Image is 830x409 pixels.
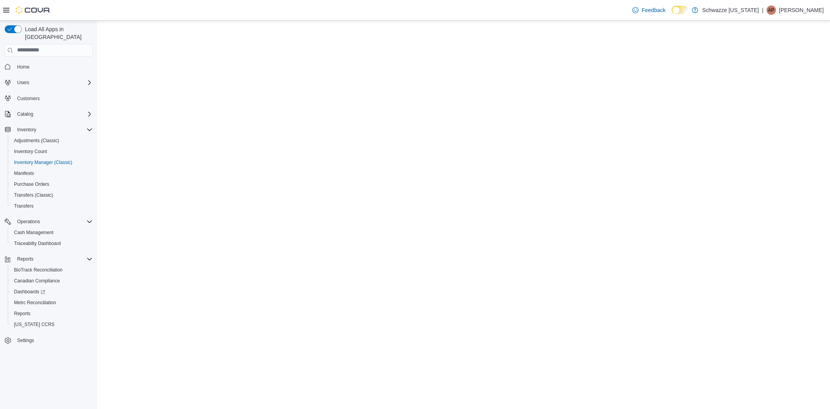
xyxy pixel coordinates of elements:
[11,309,93,318] span: Reports
[14,125,39,134] button: Inventory
[11,228,56,237] a: Cash Management
[11,265,93,275] span: BioTrack Reconciliation
[14,240,61,247] span: Traceabilty Dashboard
[2,335,96,346] button: Settings
[8,297,96,308] button: Metrc Reconciliation
[16,6,51,14] img: Cova
[14,170,34,176] span: Manifests
[11,320,58,329] a: [US_STATE] CCRS
[14,125,93,134] span: Inventory
[11,201,37,211] a: Transfers
[14,310,30,317] span: Reports
[11,239,64,248] a: Traceabilty Dashboard
[11,287,48,296] a: Dashboards
[8,275,96,286] button: Canadian Compliance
[11,228,93,237] span: Cash Management
[11,320,93,329] span: Washington CCRS
[14,181,49,187] span: Purchase Orders
[2,216,96,227] button: Operations
[11,190,93,200] span: Transfers (Classic)
[14,159,72,166] span: Inventory Manager (Classic)
[11,190,56,200] a: Transfers (Classic)
[702,5,759,15] p: Schwazze [US_STATE]
[8,146,96,157] button: Inventory Count
[8,190,96,201] button: Transfers (Classic)
[17,337,34,344] span: Settings
[17,219,40,225] span: Operations
[14,109,36,119] button: Catalog
[11,298,93,307] span: Metrc Reconciliation
[22,25,93,41] span: Load All Apps in [GEOGRAPHIC_DATA]
[14,94,43,103] a: Customers
[762,5,763,15] p: |
[11,201,93,211] span: Transfers
[2,124,96,135] button: Inventory
[642,6,665,14] span: Feedback
[14,203,33,209] span: Transfers
[11,276,63,286] a: Canadian Compliance
[8,168,96,179] button: Manifests
[8,135,96,146] button: Adjustments (Classic)
[14,278,60,284] span: Canadian Compliance
[14,148,47,155] span: Inventory Count
[14,217,43,226] button: Operations
[8,264,96,275] button: BioTrack Reconciliation
[779,5,824,15] p: [PERSON_NAME]
[11,287,93,296] span: Dashboards
[11,276,93,286] span: Canadian Compliance
[14,192,53,198] span: Transfers (Classic)
[14,336,37,345] a: Settings
[672,6,688,14] input: Dark Mode
[14,109,93,119] span: Catalog
[14,62,33,72] a: Home
[8,227,96,238] button: Cash Management
[8,319,96,330] button: [US_STATE] CCRS
[14,138,59,144] span: Adjustments (Classic)
[14,289,45,295] span: Dashboards
[11,169,37,178] a: Manifests
[11,239,93,248] span: Traceabilty Dashboard
[2,109,96,120] button: Catalog
[14,321,54,328] span: [US_STATE] CCRS
[8,179,96,190] button: Purchase Orders
[2,254,96,264] button: Reports
[17,79,29,86] span: Users
[17,95,40,102] span: Customers
[8,157,96,168] button: Inventory Manager (Classic)
[17,256,33,262] span: Reports
[11,298,59,307] a: Metrc Reconciliation
[17,64,30,70] span: Home
[5,58,93,367] nav: Complex example
[11,265,66,275] a: BioTrack Reconciliation
[14,254,93,264] span: Reports
[11,147,93,156] span: Inventory Count
[14,217,93,226] span: Operations
[2,93,96,104] button: Customers
[14,254,37,264] button: Reports
[8,286,96,297] a: Dashboards
[11,158,75,167] a: Inventory Manager (Classic)
[14,300,56,306] span: Metrc Reconciliation
[767,5,776,15] div: Amber Palubeskie
[768,5,774,15] span: AP
[2,61,96,72] button: Home
[11,169,93,178] span: Manifests
[17,111,33,117] span: Catalog
[11,136,62,145] a: Adjustments (Classic)
[14,229,53,236] span: Cash Management
[11,158,93,167] span: Inventory Manager (Classic)
[2,77,96,88] button: Users
[11,180,93,189] span: Purchase Orders
[11,147,50,156] a: Inventory Count
[11,309,33,318] a: Reports
[11,180,53,189] a: Purchase Orders
[629,2,669,18] a: Feedback
[14,78,93,87] span: Users
[8,238,96,249] button: Traceabilty Dashboard
[14,93,93,103] span: Customers
[14,62,93,72] span: Home
[14,78,32,87] button: Users
[11,136,93,145] span: Adjustments (Classic)
[14,267,63,273] span: BioTrack Reconciliation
